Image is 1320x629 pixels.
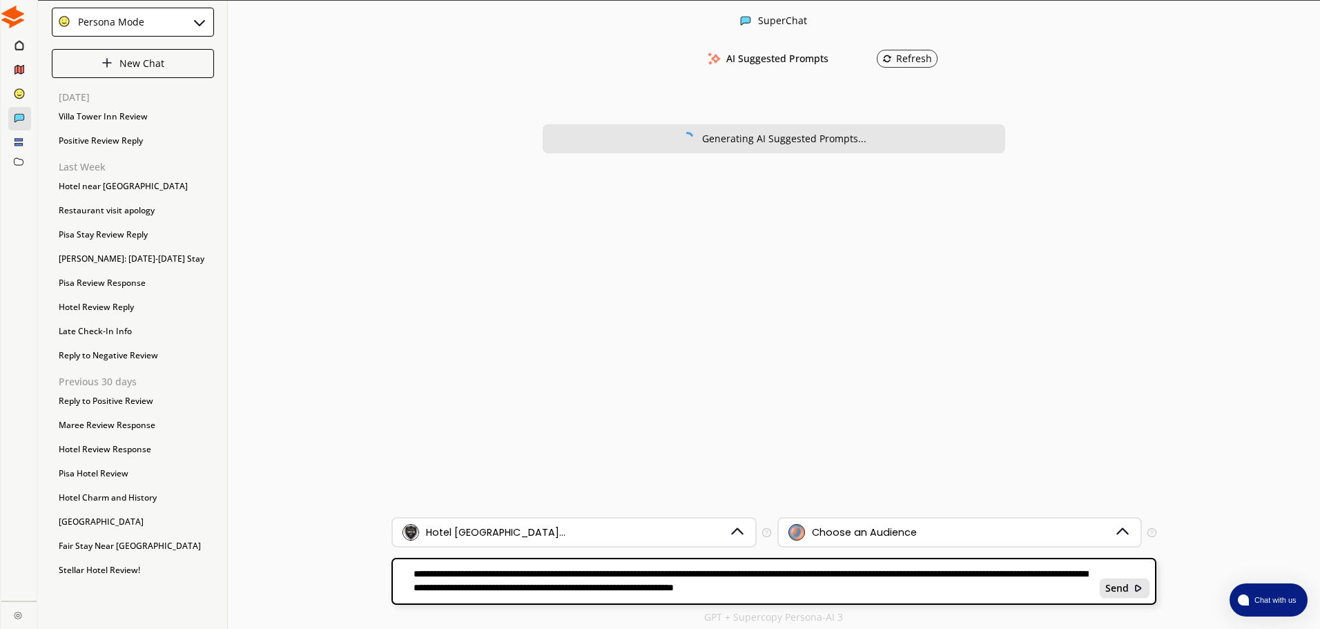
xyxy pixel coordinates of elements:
p: Last Week [59,162,214,173]
div: Refresh [882,53,932,64]
div: Persona Mode [73,17,144,28]
div: Pisa Review Response [52,273,214,293]
img: Close [58,15,70,28]
img: Dropdown Icon [728,523,746,541]
div: Choose an Audience [812,527,917,538]
div: SuperChat [758,15,807,28]
img: Close [1,6,24,28]
div: Hotel near [GEOGRAPHIC_DATA] [52,176,214,197]
div: Reply to Negative Review [52,345,214,366]
img: Close [14,611,22,619]
img: Close [1134,583,1143,593]
div: Late Check-In Info [52,321,214,342]
img: Close [191,14,208,30]
div: Positive Review Reply [52,130,214,151]
div: Hotel [GEOGRAPHIC_DATA]... [426,527,565,538]
button: atlas-launcher [1230,583,1308,617]
b: Send [1105,583,1129,594]
div: Hotel Review Response [52,439,214,460]
div: Pisa Hotel Review [52,463,214,484]
div: Hotel Review Response [52,584,214,605]
div: Restaurant visit apology [52,200,214,221]
img: Dropdown Icon [1114,523,1132,541]
img: Close [681,132,694,144]
div: Fair Stay Near [GEOGRAPHIC_DATA] [52,536,214,557]
div: Villa Tower Inn Review [52,106,214,127]
p: [DATE] [59,92,214,103]
img: Close [740,15,751,26]
img: AI Suggested Prompts [706,52,723,65]
img: Tooltip Icon [762,528,771,537]
h3: AI Suggested Prompts [726,48,828,69]
div: Hotel Charm and History [52,487,214,508]
div: Pisa Stay Review Reply [52,224,214,245]
img: Close [101,57,113,68]
p: New Chat [119,58,164,69]
img: Brand Icon [402,524,419,541]
div: [PERSON_NAME]: [DATE]-[DATE] Stay [52,249,214,269]
p: Previous 30 days [59,376,214,387]
img: Refresh [882,54,892,64]
div: Hotel Review Reply [52,297,214,318]
img: Tooltip Icon [1147,528,1156,537]
img: Audience Icon [788,524,805,541]
div: Reply to Positive Review [52,391,214,412]
div: Generating AI Suggested Prompts... [702,133,866,144]
span: Chat with us [1249,594,1299,606]
p: GPT + Supercopy Persona-AI 3 [704,612,843,623]
div: Stellar Hotel Review! [52,560,214,581]
div: [GEOGRAPHIC_DATA] [52,512,214,532]
a: Close [1,601,37,626]
div: Maree Review Response [52,415,214,436]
